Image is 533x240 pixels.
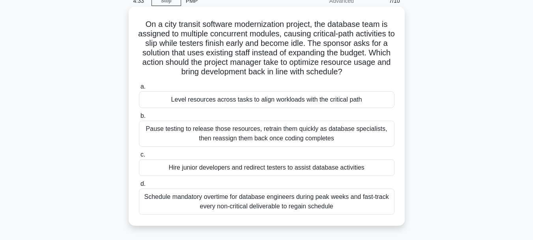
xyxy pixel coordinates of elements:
[139,159,395,176] div: Hire junior developers and redirect testers to assist database activities
[140,151,145,158] span: c.
[140,83,146,90] span: a.
[138,19,395,77] h5: On a city transit software modernization project, the database team is assigned to multiple concu...
[139,189,395,215] div: Schedule mandatory overtime for database engineers during peak weeks and fast-track every non-cri...
[140,180,146,187] span: d.
[140,112,146,119] span: b.
[139,121,395,147] div: Pause testing to release those resources, retrain them quickly as database specialists, then reas...
[139,91,395,108] div: Level resources across tasks to align workloads with the critical path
